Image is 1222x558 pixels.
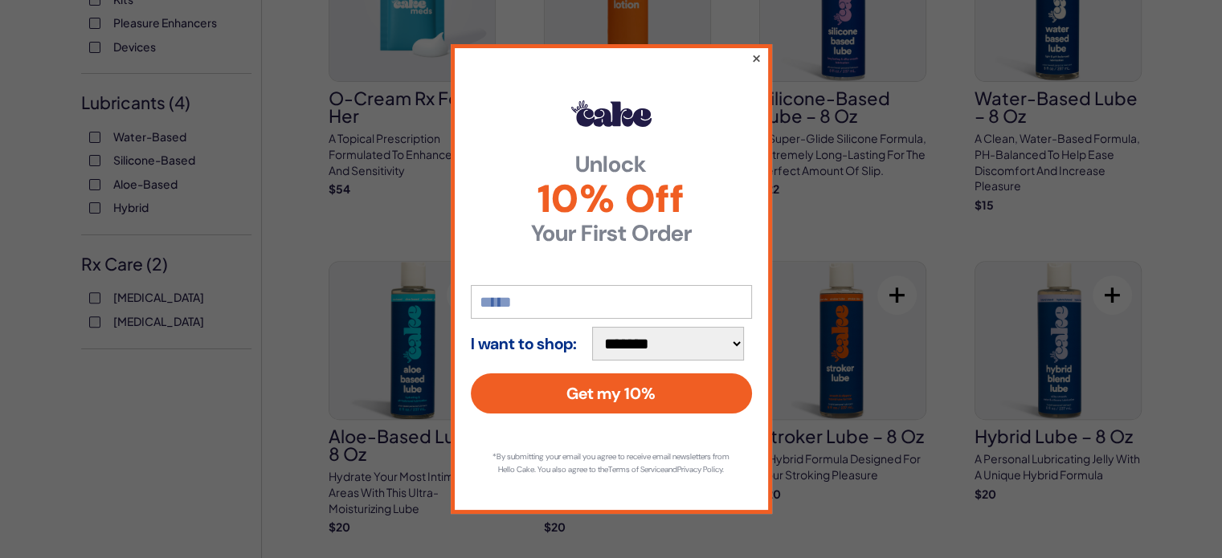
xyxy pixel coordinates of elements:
[471,335,577,352] strong: I want to shop:
[471,180,752,218] span: 10% Off
[471,153,752,176] strong: Unlock
[677,464,722,475] a: Privacy Policy
[608,464,664,475] a: Terms of Service
[487,450,736,476] p: *By submitting your email you agree to receive email newsletters from Hello Cake. You also agree ...
[471,373,752,413] button: Get my 10%
[571,100,652,126] img: Hello Cake
[750,48,761,67] button: ×
[471,222,752,245] strong: Your First Order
